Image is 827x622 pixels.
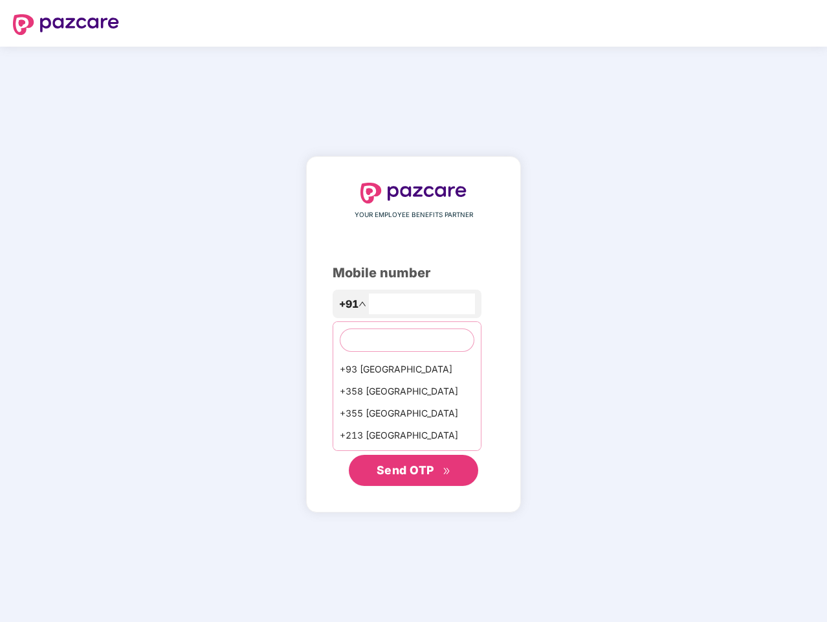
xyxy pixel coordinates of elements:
div: Mobile number [333,263,494,283]
img: logo [360,183,467,203]
span: double-right [443,467,451,476]
div: +93 [GEOGRAPHIC_DATA] [333,358,481,380]
div: +1684 AmericanSamoa [333,446,481,468]
img: logo [13,14,119,35]
span: Send OTP [377,463,434,477]
span: +91 [339,296,358,312]
div: +355 [GEOGRAPHIC_DATA] [333,402,481,424]
div: +358 [GEOGRAPHIC_DATA] [333,380,481,402]
button: Send OTPdouble-right [349,455,478,486]
div: +213 [GEOGRAPHIC_DATA] [333,424,481,446]
span: up [358,300,366,308]
span: YOUR EMPLOYEE BENEFITS PARTNER [355,210,473,220]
